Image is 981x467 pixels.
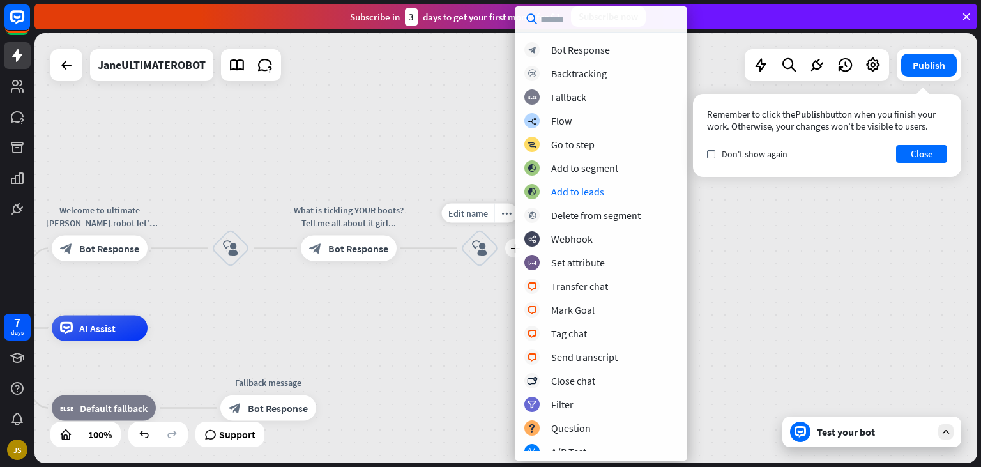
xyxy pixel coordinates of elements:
[528,117,536,125] i: builder_tree
[528,282,537,291] i: block_livechat
[551,398,574,411] div: Filter
[448,208,488,219] span: Edit name
[528,164,536,172] i: block_add_to_segment
[42,204,157,229] div: Welcome to ultimate [PERSON_NAME] robot let's get ready to rumble!!!!!!!! [GEOGRAPHIC_DATA]
[528,424,536,433] i: block_question
[551,422,591,434] div: Question
[291,204,406,229] div: What is tickling YOUR boots? Tell me all about it girl...
[722,148,787,160] span: Don't show again
[528,353,537,362] i: block_livechat
[98,49,206,81] div: JaneULTIMATEROBOT
[551,280,608,293] div: Transfer chat
[229,402,241,415] i: block_bot_response
[528,46,536,54] i: block_bot_response
[14,317,20,328] div: 7
[328,242,388,255] span: Bot Response
[551,138,595,151] div: Go to step
[528,330,537,338] i: block_livechat
[219,424,255,445] span: Support
[528,93,536,102] i: block_fallback
[7,440,27,460] div: JS
[528,141,536,149] i: block_goto
[405,8,418,26] div: 3
[60,242,73,255] i: block_bot_response
[350,8,561,26] div: Subscribe in days to get your first month for $1
[551,445,586,458] div: A/B Test
[528,306,537,314] i: block_livechat
[551,162,618,174] div: Add to segment
[551,91,586,103] div: Fallback
[795,108,825,120] span: Publish
[528,235,536,243] i: webhooks
[4,314,31,341] a: 7 days
[223,241,238,256] i: block_user_input
[551,233,593,245] div: Webhook
[551,114,572,127] div: Flow
[528,211,536,220] i: block_delete_from_segment
[472,241,487,256] i: block_user_input
[551,43,610,56] div: Bot Response
[79,322,116,335] span: AI Assist
[84,424,116,445] div: 100%
[80,402,148,415] span: Default fallback
[510,244,520,253] i: plus
[60,402,73,415] i: block_fallback
[248,402,308,415] span: Bot Response
[551,185,604,198] div: Add to leads
[896,145,947,163] button: Close
[551,256,605,269] div: Set attribute
[817,425,932,438] div: Test your bot
[551,209,641,222] div: Delete from segment
[79,242,139,255] span: Bot Response
[528,401,536,409] i: filter
[501,208,512,218] i: more_horiz
[528,259,536,267] i: block_set_attribute
[11,328,24,337] div: days
[551,327,587,340] div: Tag chat
[528,188,536,196] i: block_add_to_segment
[309,242,322,255] i: block_bot_response
[10,5,49,43] button: Open LiveChat chat widget
[707,108,947,132] div: Remember to click the button when you finish your work. Otherwise, your changes won’t be visible ...
[901,54,957,77] button: Publish
[528,70,536,78] i: block_backtracking
[551,67,607,80] div: Backtracking
[527,377,537,385] i: block_close_chat
[551,374,595,387] div: Close chat
[211,376,326,389] div: Fallback message
[551,351,618,364] div: Send transcript
[528,448,536,456] i: block_ab_testing
[551,303,595,316] div: Mark Goal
